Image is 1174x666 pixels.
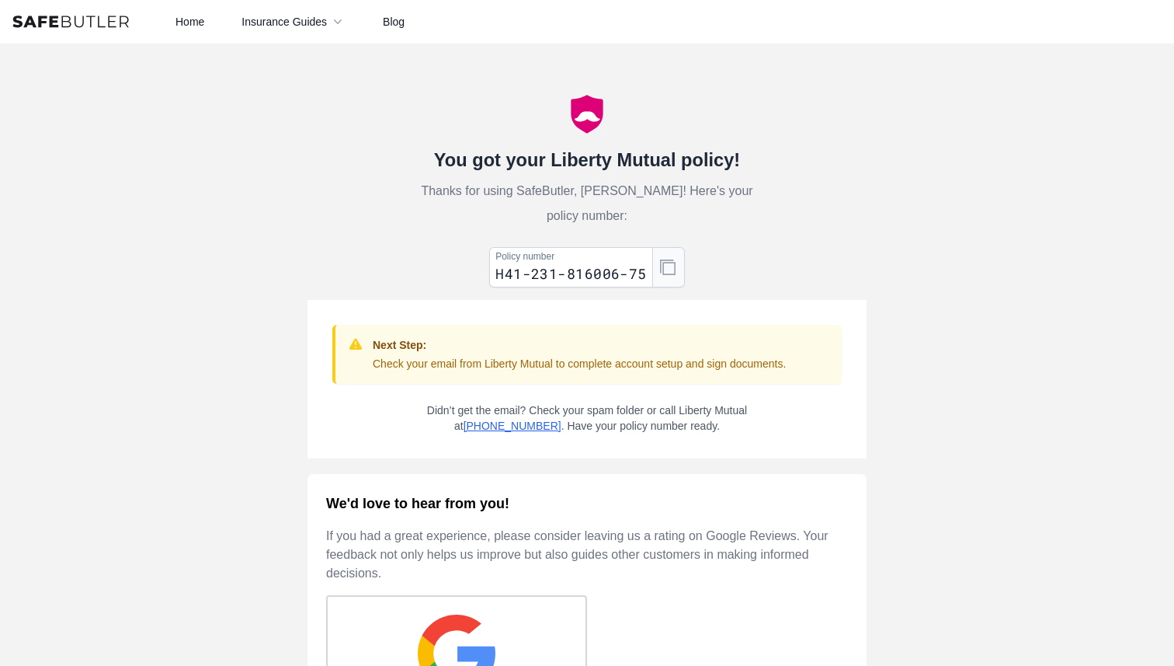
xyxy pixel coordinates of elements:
[383,16,405,28] a: Blog
[373,337,786,353] h3: Next Step:
[175,16,204,28] a: Home
[464,420,561,432] a: [PHONE_NUMBER]
[326,493,848,514] h2: We'd love to hear from you!
[495,263,647,284] div: H41-231-816006-75
[12,16,129,28] img: SafeButler Text Logo
[326,527,848,583] p: If you had a great experience, please consider leaving us a rating on Google Reviews. Your feedba...
[413,403,761,434] p: Didn’t get the email? Check your spam folder or call Liberty Mutual at . Have your policy number ...
[413,148,761,173] h1: You got your Liberty Mutual policy!
[241,12,346,31] button: Insurance Guides
[413,179,761,228] p: Thanks for using SafeButler, [PERSON_NAME]! Here's your policy number:
[373,356,786,371] p: Check your email from Liberty Mutual to complete account setup and sign documents.
[495,250,647,263] div: Policy number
